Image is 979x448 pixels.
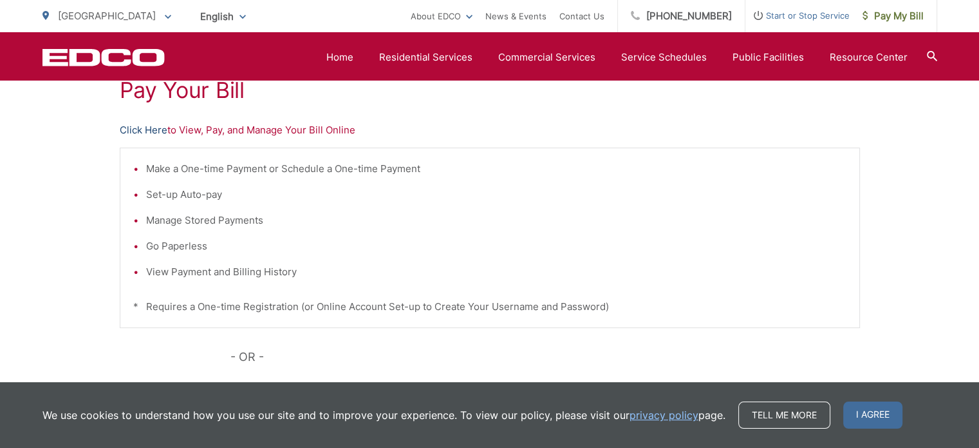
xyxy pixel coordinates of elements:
p: to View, Pay, and Manage Your Bill Online [120,122,860,138]
p: We use cookies to understand how you use our site and to improve your experience. To view our pol... [42,407,725,423]
a: privacy policy [629,407,698,423]
li: Set-up Auto-pay [146,187,846,202]
h1: Pay Your Bill [120,77,860,103]
a: EDCD logo. Return to the homepage. [42,48,165,66]
a: Home [326,50,353,65]
p: to Make a One-time Payment Only Online [120,380,860,395]
p: - OR - [230,347,860,367]
span: [GEOGRAPHIC_DATA] [58,10,156,22]
a: Click Here [120,122,167,138]
a: Contact Us [559,8,604,24]
a: Public Facilities [732,50,804,65]
a: Commercial Services [498,50,595,65]
li: Go Paperless [146,239,846,254]
li: View Payment and Billing History [146,264,846,280]
a: Service Schedules [621,50,707,65]
p: * Requires a One-time Registration (or Online Account Set-up to Create Your Username and Password) [133,299,846,315]
a: About EDCO [411,8,472,24]
span: English [191,5,256,28]
a: Click Here [120,380,167,395]
a: Residential Services [379,50,472,65]
a: News & Events [485,8,546,24]
li: Manage Stored Payments [146,213,846,228]
li: Make a One-time Payment or Schedule a One-time Payment [146,161,846,177]
a: Resource Center [830,50,908,65]
span: Pay My Bill [862,8,924,24]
